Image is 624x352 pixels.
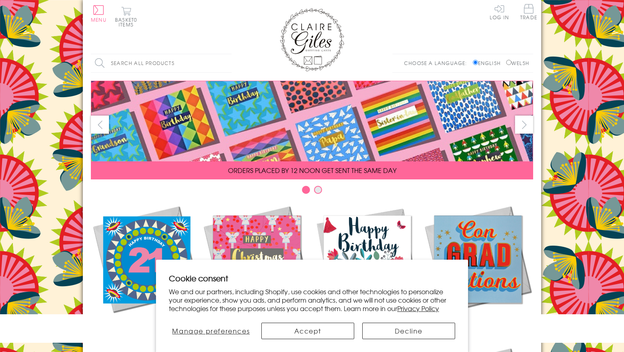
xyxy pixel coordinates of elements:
p: We and our partners, including Shopify, use cookies and other technologies to personalize your ex... [169,287,455,312]
span: ORDERS PLACED BY 12 NOON GET SENT THE SAME DAY [228,165,396,175]
label: Welsh [506,59,529,67]
div: Carousel Pagination [91,185,533,198]
input: Welsh [506,60,511,65]
span: Menu [91,16,107,23]
button: Accept [261,323,354,339]
a: Privacy Policy [397,303,439,313]
a: Christmas [201,204,312,330]
button: Basket0 items [115,6,137,27]
span: Manage preferences [172,326,250,336]
button: Manage preferences [169,323,253,339]
button: Carousel Page 1 (Current Slide) [302,186,310,194]
a: Birthdays [312,204,423,330]
input: English [473,60,478,65]
a: Trade [520,4,537,21]
a: Log In [490,4,509,20]
img: Claire Giles Greetings Cards [280,8,344,71]
p: Choose a language: [404,59,471,67]
button: Menu [91,5,107,22]
span: Trade [520,4,537,20]
button: prev [91,116,109,134]
label: English [473,59,505,67]
a: Academic [423,204,533,330]
input: Search [224,54,232,72]
span: 0 items [119,16,137,28]
button: Decline [362,323,455,339]
a: New Releases [91,204,201,330]
button: next [515,116,533,134]
h2: Cookie consent [169,273,455,284]
button: Carousel Page 2 [314,186,322,194]
input: Search all products [91,54,232,72]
